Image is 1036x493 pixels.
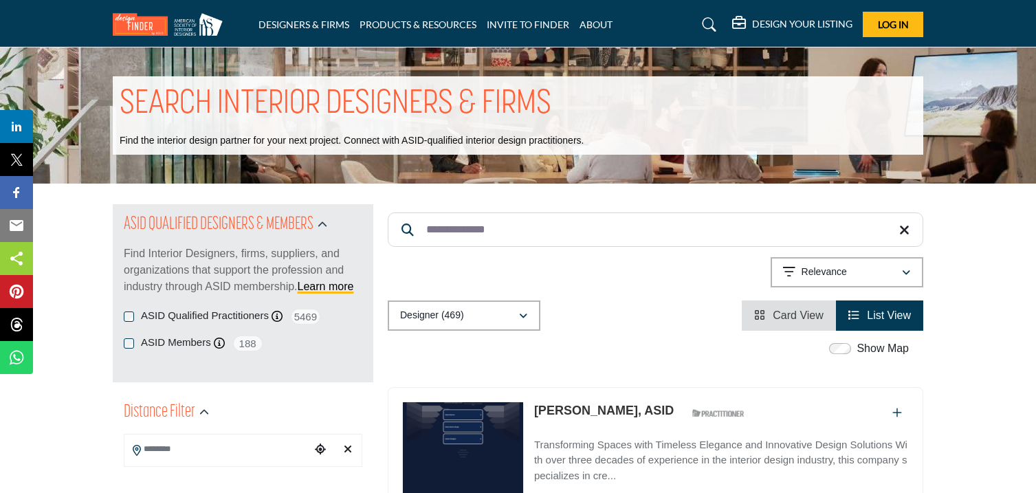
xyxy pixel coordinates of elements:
h2: ASID QUALIFIED DESIGNERS & MEMBERS [124,212,313,237]
a: INVITE TO FINDER [487,19,569,30]
a: ABOUT [580,19,613,30]
h2: Distance Filter [124,400,195,425]
span: List View [867,309,911,321]
span: 188 [232,335,263,352]
button: Relevance [771,257,923,287]
li: List View [836,300,923,331]
a: Add To List [892,407,902,419]
p: Find the interior design partner for your next project. Connect with ASID-qualified interior desi... [120,134,584,148]
label: Show Map [857,340,909,357]
span: Card View [773,309,824,321]
p: Find Interior Designers, firms, suppliers, and organizations that support the profession and indu... [124,245,362,295]
input: ASID Members checkbox [124,338,134,349]
p: Relevance [802,265,847,279]
label: ASID Members [141,335,211,351]
a: View List [848,309,911,321]
li: Card View [742,300,836,331]
a: View Card [754,309,824,321]
div: Choose your current location [310,435,331,465]
h1: SEARCH INTERIOR DESIGNERS & FIRMS [120,83,551,126]
h5: DESIGN YOUR LISTING [752,18,852,30]
label: ASID Qualified Practitioners [141,308,269,324]
p: Designer (469) [400,309,464,322]
input: ASID Qualified Practitioners checkbox [124,311,134,322]
button: Log In [863,12,923,37]
img: Site Logo [113,13,230,36]
input: Search Location [124,436,310,463]
img: ASID Qualified Practitioners Badge Icon [687,405,749,422]
input: Search Keyword [388,212,923,247]
span: 5469 [290,308,321,325]
a: Transforming Spaces with Timeless Elegance and Innovative Design Solutions With over three decade... [534,429,909,484]
a: Learn more [298,281,354,292]
a: [PERSON_NAME], ASID [534,404,674,417]
p: Sharon Summers, ASID [534,402,674,420]
a: Search [689,14,725,36]
p: Transforming Spaces with Timeless Elegance and Innovative Design Solutions With over three decade... [534,437,909,484]
button: Designer (469) [388,300,540,331]
a: DESIGNERS & FIRMS [258,19,349,30]
div: DESIGN YOUR LISTING [732,17,852,33]
a: PRODUCTS & RESOURCES [360,19,476,30]
div: Clear search location [338,435,358,465]
span: Log In [878,19,909,30]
